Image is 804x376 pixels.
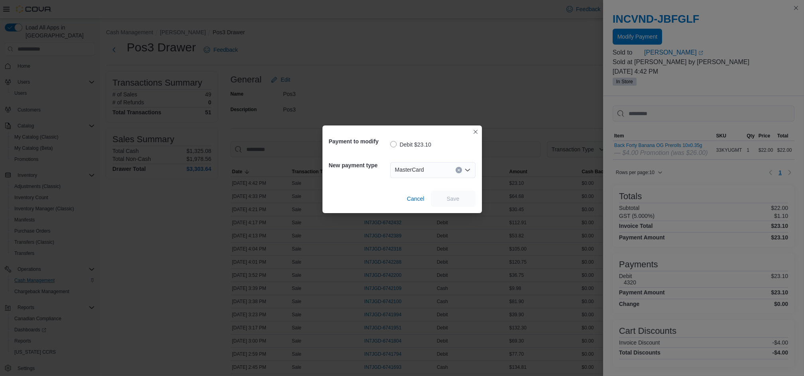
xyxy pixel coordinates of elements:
[395,165,424,174] span: MasterCard
[456,167,462,173] button: Clear input
[329,133,389,149] h5: Payment to modify
[407,195,425,203] span: Cancel
[427,165,428,175] input: Accessible screen reader label
[471,127,480,137] button: Closes this modal window
[464,167,471,173] button: Open list of options
[390,140,431,149] label: Debit $23.10
[329,157,389,173] h5: New payment type
[447,195,460,203] span: Save
[404,191,428,207] button: Cancel
[431,191,476,207] button: Save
